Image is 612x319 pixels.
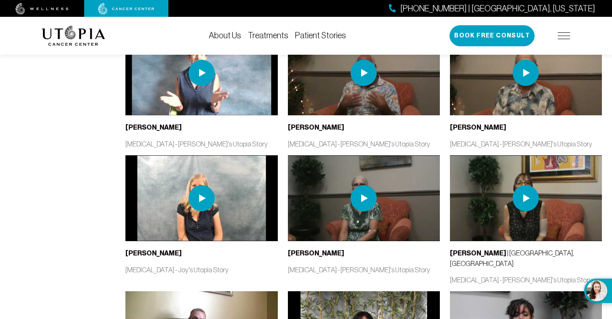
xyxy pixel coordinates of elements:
[189,60,215,86] img: play icon
[125,123,182,131] b: [PERSON_NAME]
[288,139,440,149] p: [MEDICAL_DATA] - [PERSON_NAME]'s Utopia Story
[42,26,105,46] img: logo
[288,30,440,115] img: thumbnail
[450,155,602,241] img: thumbnail
[450,139,602,149] p: [MEDICAL_DATA] - [PERSON_NAME]'s Utopia Story
[295,31,346,40] a: Patient Stories
[389,3,595,15] a: [PHONE_NUMBER] | [GEOGRAPHIC_DATA], [US_STATE]
[288,249,344,257] b: [PERSON_NAME]
[125,249,182,257] b: [PERSON_NAME]
[125,155,277,241] img: thumbnail
[513,60,539,86] img: play icon
[450,275,602,284] p: [MEDICAL_DATA] - [PERSON_NAME]'s Utopia Story
[16,3,69,15] img: wellness
[288,123,344,131] b: [PERSON_NAME]
[558,32,570,39] img: icon-hamburger
[450,123,506,131] b: [PERSON_NAME]
[209,31,241,40] a: About Us
[513,185,539,211] img: play icon
[450,249,506,257] b: [PERSON_NAME]
[450,30,602,115] img: thumbnail
[189,185,215,211] img: play icon
[125,30,277,115] img: thumbnail
[450,25,535,46] button: Book Free Consult
[351,60,377,86] img: play icon
[248,31,288,40] a: Treatments
[450,249,574,267] span: | [GEOGRAPHIC_DATA], [GEOGRAPHIC_DATA]
[125,265,277,274] p: [MEDICAL_DATA] - Joy's Utopia Story
[288,155,440,241] img: thumbnail
[400,3,595,15] span: [PHONE_NUMBER] | [GEOGRAPHIC_DATA], [US_STATE]
[98,3,154,15] img: cancer center
[351,185,377,211] img: play icon
[288,265,440,274] p: [MEDICAL_DATA] - [PERSON_NAME]'s Utopia Story
[125,139,277,149] p: [MEDICAL_DATA] - [PERSON_NAME]'s Utopia Story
